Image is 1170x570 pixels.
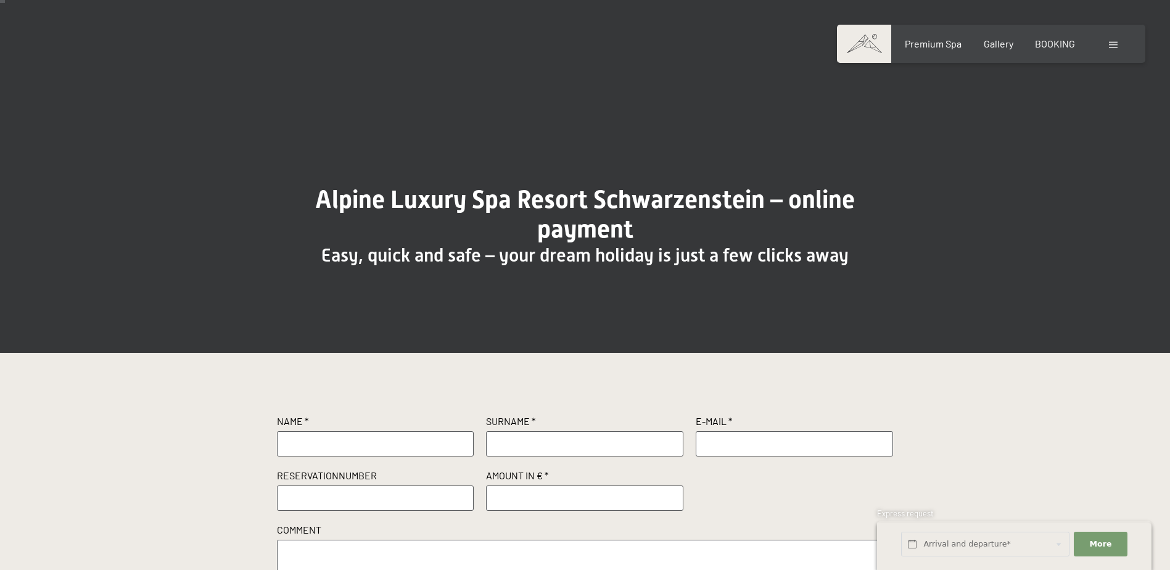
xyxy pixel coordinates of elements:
[1074,532,1127,557] button: More
[984,38,1013,49] a: Gallery
[905,38,962,49] a: Premium Spa
[277,415,474,431] label: Name *
[877,508,934,518] span: Express request
[696,415,893,431] label: E-Mail *
[486,469,683,485] label: Amount in € *
[486,415,683,431] label: Surname *
[321,244,849,266] span: Easy, quick and safe – your dream holiday is just a few clicks away
[277,469,474,485] label: Reservationnumber
[1035,38,1075,49] a: BOOKING
[1090,539,1112,550] span: More
[277,523,894,540] label: Comment
[315,185,855,244] span: Alpine Luxury Spa Resort Schwarzenstein – online payment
